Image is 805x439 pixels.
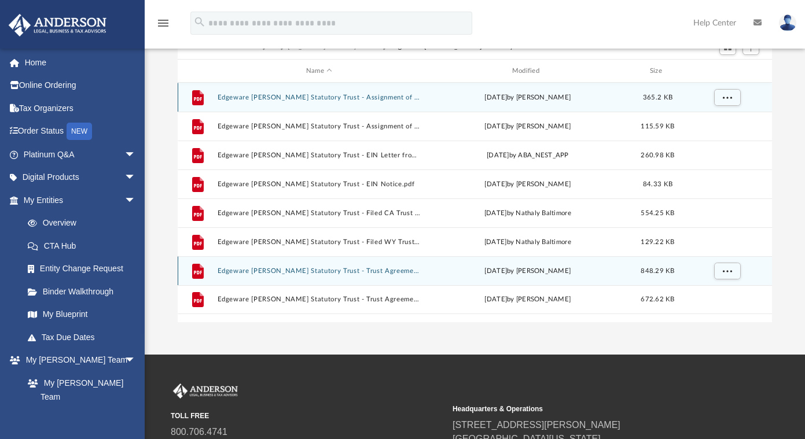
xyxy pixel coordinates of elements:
button: Edgeware [PERSON_NAME] Statutory Trust - EIN Notice.pdf [218,180,421,188]
div: [DATE] by ABA_NEST_APP [426,150,630,161]
div: NEW [67,123,92,140]
div: Name [217,66,421,76]
div: [DATE] by [PERSON_NAME] [426,294,630,305]
a: Tax Due Dates [16,326,153,349]
span: 672.62 KB [641,296,674,302]
div: [DATE] by Nathaly Baltimore [426,208,630,219]
button: Edgeware [PERSON_NAME] Statutory Trust - Trust Agreement.pdf [218,296,421,304]
div: Size [635,66,681,76]
div: [DATE] by Nathaly Baltimore [426,237,630,248]
span: 115.59 KB [641,123,674,130]
div: [DATE] by [PERSON_NAME] [426,266,630,276]
div: [DATE] by [PERSON_NAME] [426,93,630,103]
img: Anderson Advisors Platinum Portal [5,14,110,36]
span: 129.22 KB [641,239,674,245]
span: arrow_drop_down [124,143,148,167]
span: 848.29 KB [641,268,674,274]
img: User Pic [779,14,796,31]
button: Edgeware [PERSON_NAME] Statutory Trust - Filed WY Trust Certificate.pdf [218,238,421,246]
a: Platinum Q&Aarrow_drop_down [8,143,153,166]
small: TOLL FREE [171,411,444,421]
div: id [686,66,767,76]
a: Entity Change Request [16,257,153,281]
span: 365.2 KB [643,94,672,101]
a: My [PERSON_NAME] Teamarrow_drop_down [8,349,148,372]
span: arrow_drop_down [124,349,148,372]
button: More options [714,263,741,280]
a: Order StatusNEW [8,120,153,143]
div: [DATE] by [PERSON_NAME] [426,121,630,132]
button: Edgeware [PERSON_NAME] Statutory Trust - Assignment of Interest.pdf [218,123,421,130]
span: 84.33 KB [643,181,672,187]
a: menu [156,22,170,30]
span: 554.25 KB [641,210,674,216]
a: [STREET_ADDRESS][PERSON_NAME] [453,420,620,430]
small: Headquarters & Operations [453,404,726,414]
a: 800.706.4741 [171,427,227,437]
a: My Blueprint [16,303,148,326]
div: [DATE] by [PERSON_NAME] [426,179,630,190]
a: Digital Productsarrow_drop_down [8,166,153,189]
div: grid [178,83,772,322]
button: More options [714,89,741,106]
img: Anderson Advisors Platinum Portal [171,383,240,399]
button: Edgeware [PERSON_NAME] Statutory Trust - EIN Letter from IRS.pdf [218,152,421,159]
a: Tax Organizers [8,97,153,120]
a: CTA Hub [16,234,153,257]
span: arrow_drop_down [124,166,148,190]
a: Home [8,51,153,74]
div: id [183,66,212,76]
span: 260.98 KB [641,152,674,158]
i: search [193,16,206,28]
a: My Entitiesarrow_drop_down [8,189,153,212]
div: Modified [426,66,630,76]
button: Edgeware [PERSON_NAME] Statutory Trust - Assignment of Interest - DocuSigned.pdf [218,94,421,101]
a: Online Ordering [8,74,153,97]
i: menu [156,16,170,30]
a: Overview [16,212,153,235]
a: Binder Walkthrough [16,280,153,303]
a: My [PERSON_NAME] Team [16,371,142,408]
span: arrow_drop_down [124,189,148,212]
button: Edgeware [PERSON_NAME] Statutory Trust - Filed CA Trust Certificate.pdf [218,209,421,217]
button: Edgeware [PERSON_NAME] Statutory Trust - Trust Agreement - DocuSigned.pdf [218,267,421,275]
